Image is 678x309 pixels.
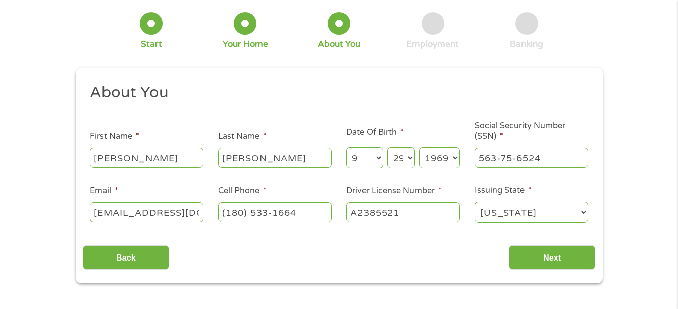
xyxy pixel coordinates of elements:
[510,39,543,50] div: Banking
[346,127,404,138] label: Date Of Birth
[223,39,268,50] div: Your Home
[218,131,267,142] label: Last Name
[346,186,442,196] label: Driver License Number
[509,245,595,270] input: Next
[475,148,588,167] input: 078-05-1120
[90,83,581,103] h2: About You
[83,245,169,270] input: Back
[90,202,203,222] input: john@gmail.com
[218,148,332,167] input: Smith
[90,186,118,196] label: Email
[141,39,162,50] div: Start
[475,121,588,142] label: Social Security Number (SSN)
[218,202,332,222] input: (541) 754-3010
[90,131,139,142] label: First Name
[90,148,203,167] input: John
[318,39,360,50] div: About You
[475,185,532,196] label: Issuing State
[218,186,267,196] label: Cell Phone
[406,39,459,50] div: Employment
